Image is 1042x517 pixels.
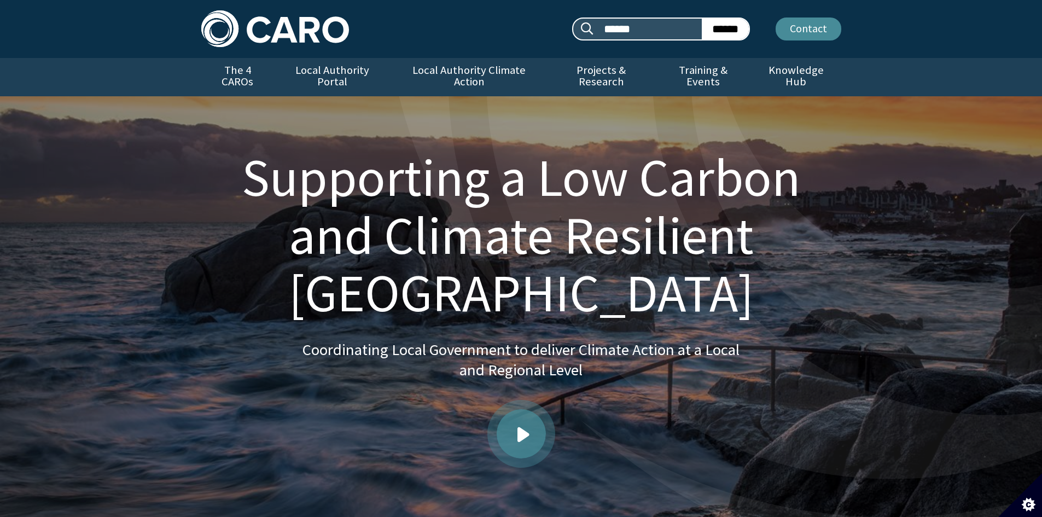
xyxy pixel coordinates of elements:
[391,58,547,96] a: Local Authority Climate Action
[776,18,841,40] a: Contact
[751,58,841,96] a: Knowledge Hub
[497,409,546,458] a: Play video
[547,58,655,96] a: Projects & Research
[214,149,828,322] h1: Supporting a Low Carbon and Climate Resilient [GEOGRAPHIC_DATA]
[274,58,391,96] a: Local Authority Portal
[201,10,349,47] img: Caro logo
[302,340,740,381] p: Coordinating Local Government to deliver Climate Action at a Local and Regional Level
[655,58,751,96] a: Training & Events
[998,473,1042,517] button: Set cookie preferences
[201,58,274,96] a: The 4 CAROs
